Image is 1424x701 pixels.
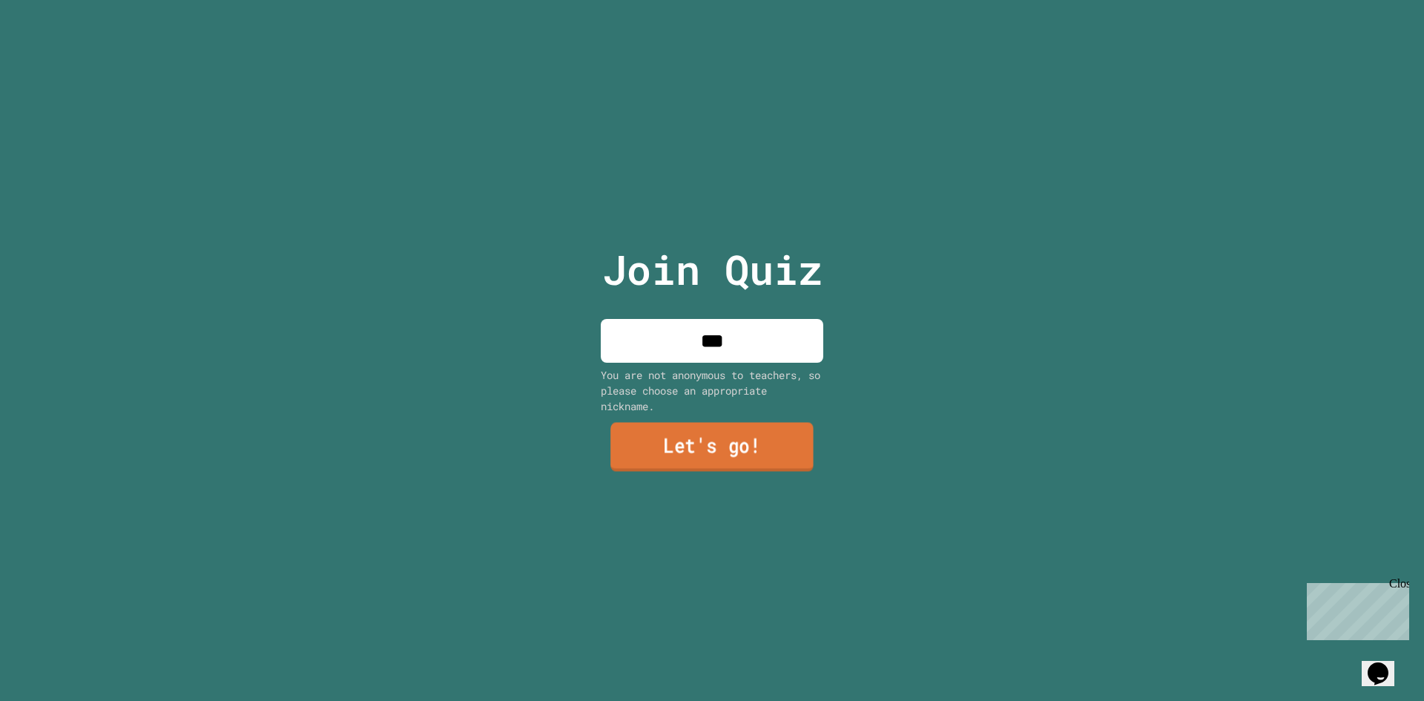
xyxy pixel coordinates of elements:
iframe: chat widget [1301,577,1409,640]
div: You are not anonymous to teachers, so please choose an appropriate nickname. [601,367,823,414]
a: Let's go! [610,423,814,472]
div: Chat with us now!Close [6,6,102,94]
iframe: chat widget [1362,642,1409,686]
p: Join Quiz [602,239,823,300]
